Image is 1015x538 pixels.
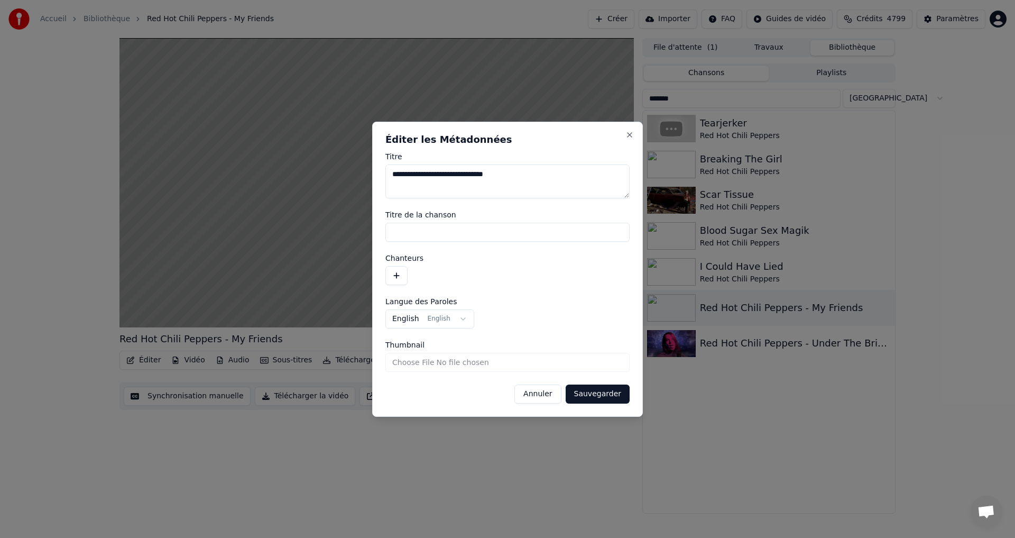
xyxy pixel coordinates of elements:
[385,254,630,262] label: Chanteurs
[385,135,630,144] h2: Éditer les Métadonnées
[514,385,561,404] button: Annuler
[385,298,457,305] span: Langue des Paroles
[385,211,630,218] label: Titre de la chanson
[385,153,630,160] label: Titre
[566,385,630,404] button: Sauvegarder
[385,341,425,349] span: Thumbnail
